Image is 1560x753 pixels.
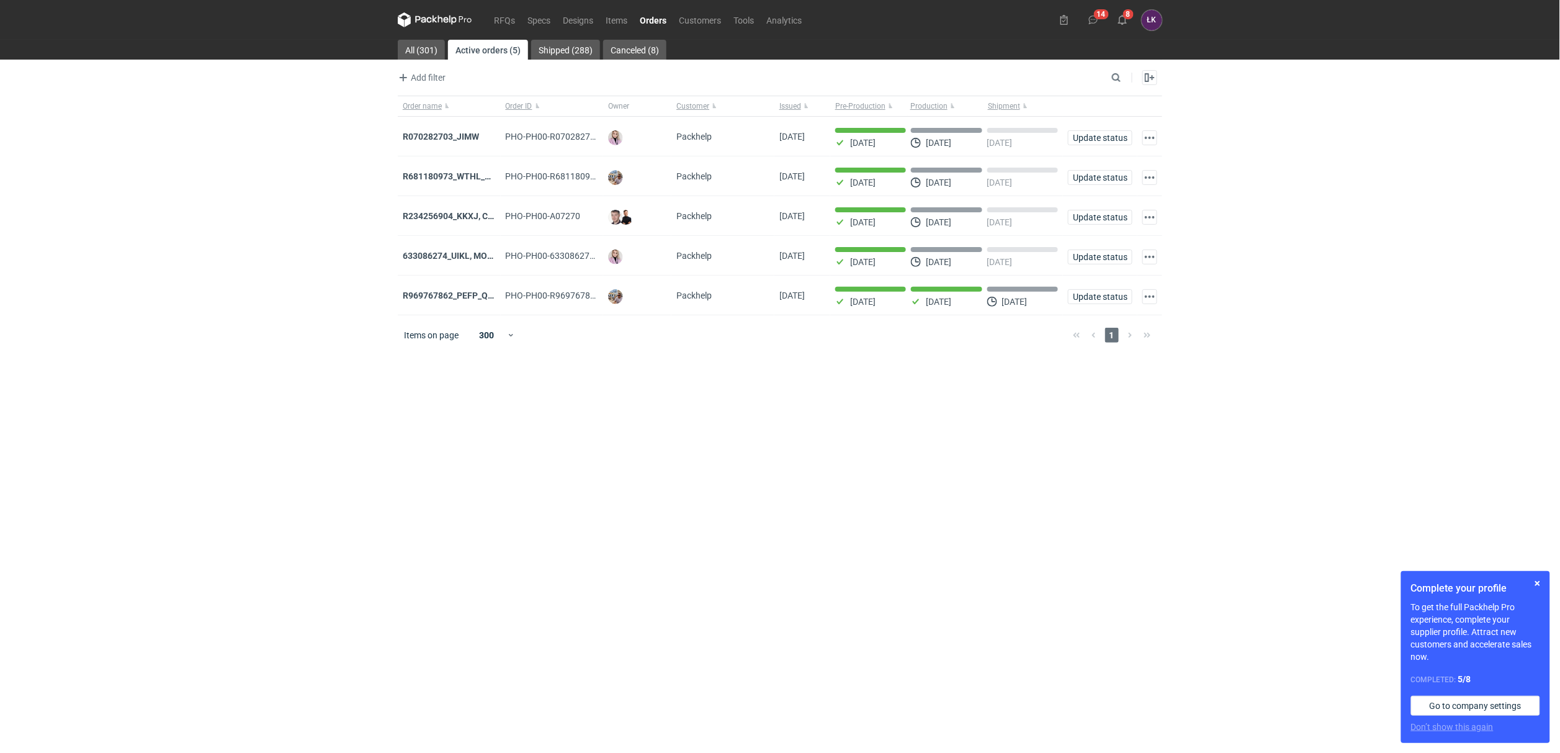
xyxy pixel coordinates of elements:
[850,257,876,267] p: [DATE]
[835,101,885,111] span: Pre-Production
[926,297,951,307] p: [DATE]
[987,217,1013,227] p: [DATE]
[501,96,604,116] button: Order ID
[1002,297,1028,307] p: [DATE]
[608,130,623,145] img: Klaudia Wiśniewska
[1142,170,1157,185] button: Actions
[521,12,557,27] a: Specs
[676,101,709,111] span: Customer
[1068,210,1132,225] button: Update status
[1530,576,1545,591] button: Skip for now
[396,70,446,85] span: Add filter
[488,12,521,27] a: RFQs
[1142,10,1162,30] button: ŁK
[1411,673,1540,686] div: Completed:
[988,101,1020,111] span: Shipment
[987,257,1013,267] p: [DATE]
[1142,10,1162,30] div: Łukasz Kowalski
[398,12,472,27] svg: Packhelp Pro
[676,171,712,181] span: Packhelp
[403,211,735,221] a: R234256904_KKXJ, CKTY,PCHN, FHNV,TJBT,BVDV,VPVS,UUAJ,HTKI,TWOS,IFEI,BQIJ'
[926,138,951,148] p: [DATE]
[1074,253,1127,261] span: Update status
[1411,721,1494,733] button: Don’t show this again
[910,101,948,111] span: Production
[779,211,805,221] span: 23/09/2025
[1068,289,1132,304] button: Update status
[676,251,712,261] span: Packhelp
[779,291,805,300] span: 17/09/2025
[676,132,712,142] span: Packhelp
[1083,10,1103,30] button: 14
[926,217,951,227] p: [DATE]
[1068,130,1132,145] button: Update status
[531,40,600,60] a: Shipped (288)
[608,210,623,225] img: Maciej Sikora
[506,291,652,300] span: PHO-PH00-R969767862_PEFP_QTBD
[926,178,951,187] p: [DATE]
[506,132,627,142] span: PHO-PH00-R070282703_JIMW
[506,211,581,221] span: PHO-PH00-A07270
[619,210,634,225] img: Tomasz Kubiak
[1068,250,1132,264] button: Update status
[1074,292,1127,301] span: Update status
[608,289,623,304] img: Michał Palasek
[608,170,623,185] img: Michał Palasek
[403,132,479,142] a: R070282703_JIMW
[676,211,712,221] span: Packhelp
[398,40,445,60] a: All (301)
[404,329,459,341] span: Items on page
[1068,170,1132,185] button: Update status
[403,171,507,181] a: R681180973_WTHL_GFSV
[506,171,653,181] span: PHO-PH00-R681180973_WTHL_GFSV
[985,96,1063,116] button: Shipment
[987,138,1013,148] p: [DATE]
[671,96,774,116] button: Customer
[1142,250,1157,264] button: Actions
[830,96,908,116] button: Pre-Production
[608,101,629,111] span: Owner
[779,171,805,181] span: 02/10/2025
[727,12,760,27] a: Tools
[926,257,951,267] p: [DATE]
[676,291,712,300] span: Packhelp
[1411,696,1540,716] a: Go to company settings
[850,178,876,187] p: [DATE]
[760,12,808,27] a: Analytics
[908,96,985,116] button: Production
[779,132,805,142] span: 02/10/2025
[1074,133,1127,142] span: Update status
[1113,10,1132,30] button: 8
[1105,328,1119,343] span: 1
[557,12,599,27] a: Designs
[403,101,442,111] span: Order name
[779,101,801,111] span: Issued
[1109,70,1149,85] input: Search
[608,250,623,264] img: Klaudia Wiśniewska
[1142,289,1157,304] button: Actions
[634,12,673,27] a: Orders
[1142,210,1157,225] button: Actions
[398,96,501,116] button: Order name
[403,291,504,300] a: R969767862_PEFP_QTBD
[506,101,532,111] span: Order ID
[1458,674,1471,684] strong: 5 / 8
[603,40,666,60] a: Canceled (8)
[774,96,830,116] button: Issued
[1142,130,1157,145] button: Actions
[850,138,876,148] p: [DATE]
[850,217,876,227] p: [DATE]
[673,12,727,27] a: Customers
[599,12,634,27] a: Items
[850,297,876,307] p: [DATE]
[403,251,498,261] a: 633086274_UIKL, MOEG
[987,178,1013,187] p: [DATE]
[395,70,446,85] button: Add filter
[779,251,805,261] span: 23/09/2025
